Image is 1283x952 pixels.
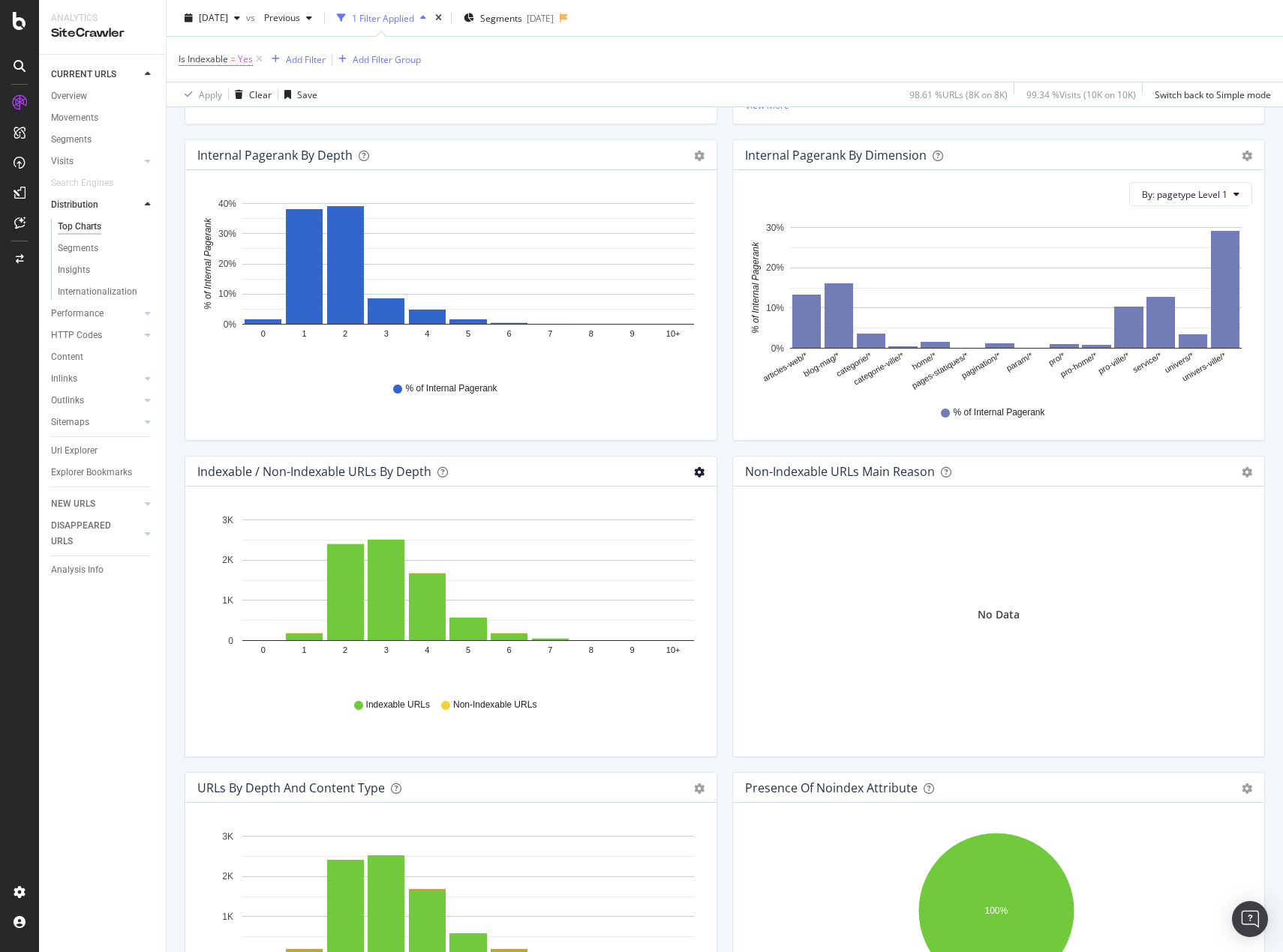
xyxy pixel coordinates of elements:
text: univers/* [1163,351,1196,375]
text: 2 [343,646,347,655]
text: 4 [425,646,429,655]
text: 0% [224,319,237,330]
div: Non-Indexable URLs Main Reason [745,464,935,479]
text: 8 [589,646,593,655]
button: Add Filter Group [332,50,421,68]
div: DISAPPEARED URLS [51,518,127,549]
span: % of Internal Pagerank [953,406,1044,419]
svg: A chart. [197,194,699,368]
text: 8 [589,330,593,339]
text: 40% [218,199,236,209]
div: Sitemaps [51,415,89,430]
div: Distribution [51,197,98,213]
div: URLs by Depth and Content Type [197,780,385,795]
div: 98.61 % URLs ( 8K on 8K ) [909,88,1008,100]
div: Internal Pagerank By Dimension [745,148,927,163]
text: categorie/* [834,351,873,379]
text: 1 [302,646,306,655]
text: 2K [222,872,233,882]
div: Add Filter [286,52,326,65]
a: Top Charts [58,219,155,235]
text: 1K [222,912,233,922]
text: 2K [222,555,233,566]
div: gear [1242,467,1252,477]
button: Previous [258,6,318,30]
a: Insights [58,262,155,278]
text: 1 [302,330,306,339]
div: Open Intercom Messenger [1232,901,1268,937]
text: 3K [222,831,233,842]
text: 0 [228,636,233,646]
svg: A chart. [197,510,699,684]
div: Url Explorer [51,443,98,459]
text: % of Internal Pagerank [203,217,213,310]
text: categorie-ville/* [852,351,906,387]
text: 30% [766,223,784,233]
a: Explorer Bookmarks [51,465,155,480]
div: Top Charts [58,219,101,235]
text: 2 [343,330,347,339]
div: gear [694,467,705,477]
span: Indexable URLs [366,699,430,711]
text: 20% [766,263,784,274]
span: Segments [480,11,522,24]
div: Add Filter Group [353,52,421,65]
text: % of Internal Pagerank [750,241,761,334]
text: 5 [466,330,470,339]
text: 0% [771,343,785,354]
div: A chart. [745,218,1247,392]
a: Performance [51,306,140,322]
div: gear [694,783,705,794]
a: Url Explorer [51,443,155,459]
text: 3 [384,330,389,339]
text: 7 [548,646,552,655]
div: Inlinks [51,371,77,387]
div: Movements [51,110,98,126]
text: pages-statiques/* [910,351,970,391]
text: 0 [261,330,266,339]
text: 10% [766,303,784,313]
div: 1 Filter Applied [352,11,414,24]
a: Analysis Info [51,562,155,578]
div: [DATE] [527,11,554,24]
text: param/* [1005,351,1035,373]
a: Inlinks [51,371,140,387]
div: Segments [58,241,98,256]
div: Search Engines [51,175,113,191]
text: pro-home/* [1059,351,1099,379]
span: vs [246,11,258,24]
div: CURRENT URLS [51,67,116,82]
text: 4 [425,330,429,339]
a: Content [51,349,155,365]
div: gear [1242,151,1252,161]
div: Clear [249,88,272,100]
text: 9 [629,646,634,655]
div: gear [694,151,705,161]
a: Segments [58,241,155,256]
text: pagination/* [960,351,1002,381]
text: univers-ville/* [1180,351,1227,383]
text: pro/* [1047,351,1067,367]
a: Sitemaps [51,415,140,430]
text: 20% [218,259,236,269]
div: NEW URLS [51,496,95,512]
button: Add Filter [266,50,326,68]
a: NEW URLS [51,496,140,512]
div: Content [51,349,83,365]
div: SiteCrawler [51,25,154,42]
div: Segments [51,132,92,148]
a: Overview [51,88,155,104]
text: 1K [222,595,233,606]
div: Internal Pagerank by Depth [197,148,353,163]
text: pro-ville/* [1096,351,1131,376]
text: 5 [466,646,470,655]
div: HTTP Codes [51,328,102,343]
span: Previous [258,11,300,24]
text: articles-web/* [762,351,810,384]
text: 10+ [666,330,681,339]
a: Outlinks [51,393,140,409]
a: Segments [51,132,155,148]
text: 9 [629,330,634,339]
